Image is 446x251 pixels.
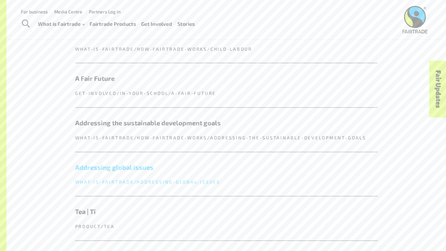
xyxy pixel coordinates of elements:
[75,223,378,230] p: product/tea
[75,152,378,196] a: Addressing global issues what-is-fairtrade/addressing-global-issues
[75,90,378,97] p: get-involved/in-your-school/a-fair-future
[75,163,378,172] h5: Addressing global issues
[75,46,378,53] p: what-is-fairtrade/how-fairtrade-works/child-labour
[21,9,48,14] a: For business
[75,108,378,152] a: Addressing the sustainable development goals what-is-fairtrade/how-fairtrade-works/addressing-the...
[75,207,378,217] h5: Tea | Tī
[75,19,378,63] a: Child labour what-is-fairtrade/how-fairtrade-works/child-labour
[75,118,378,128] h5: Addressing the sustainable development goals
[18,16,34,32] a: Toggle Search
[54,9,82,14] a: Media Centre
[403,6,428,33] img: Fairtrade Australia New Zealand logo
[75,179,378,186] p: what-is-fairtrade/addressing-global-issues
[75,74,378,83] h5: A Fair Future
[141,19,172,29] a: Get Involved
[177,19,195,29] a: Stories
[75,196,378,241] a: Tea | Tī product/tea
[90,19,136,29] a: Fairtrade Products
[38,19,85,29] a: What is Fairtrade
[89,9,121,14] a: Partners Log In
[75,134,378,141] p: what-is-fairtrade/how-fairtrade-works/addressing-the-sustainable-development-goals
[75,63,378,107] a: A Fair Future get-involved/in-your-school/a-fair-future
